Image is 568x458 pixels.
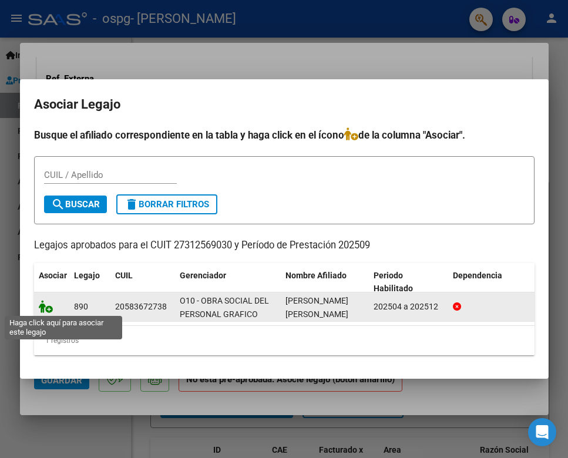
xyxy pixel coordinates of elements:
datatable-header-cell: Legajo [69,263,110,302]
datatable-header-cell: Gerenciador [175,263,281,302]
datatable-header-cell: Dependencia [448,263,536,302]
datatable-header-cell: CUIL [110,263,175,302]
div: 202504 a 202512 [374,300,443,314]
span: O10 - OBRA SOCIAL DEL PERSONAL GRAFICO [180,296,269,319]
span: VERA CONFORTI IAN RUBEN [285,296,348,319]
span: Nombre Afiliado [285,271,347,280]
button: Buscar [44,196,107,213]
div: 20583672738 [115,300,167,314]
span: Dependencia [453,271,502,280]
div: 1 registros [34,326,535,355]
h4: Busque el afiliado correspondiente en la tabla y haga click en el ícono de la columna "Asociar". [34,127,535,143]
datatable-header-cell: Periodo Habilitado [369,263,448,302]
datatable-header-cell: Nombre Afiliado [281,263,369,302]
span: Borrar Filtros [125,199,209,210]
span: Buscar [51,199,100,210]
h2: Asociar Legajo [34,93,535,116]
span: Periodo Habilitado [374,271,413,294]
mat-icon: search [51,197,65,211]
mat-icon: delete [125,197,139,211]
span: 890 [74,302,88,311]
span: Gerenciador [180,271,226,280]
datatable-header-cell: Asociar [34,263,69,302]
p: Legajos aprobados para el CUIT 27312569030 y Período de Prestación 202509 [34,238,535,253]
span: CUIL [115,271,133,280]
span: Asociar [39,271,67,280]
span: Legajo [74,271,100,280]
button: Borrar Filtros [116,194,217,214]
div: Open Intercom Messenger [528,418,556,446]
